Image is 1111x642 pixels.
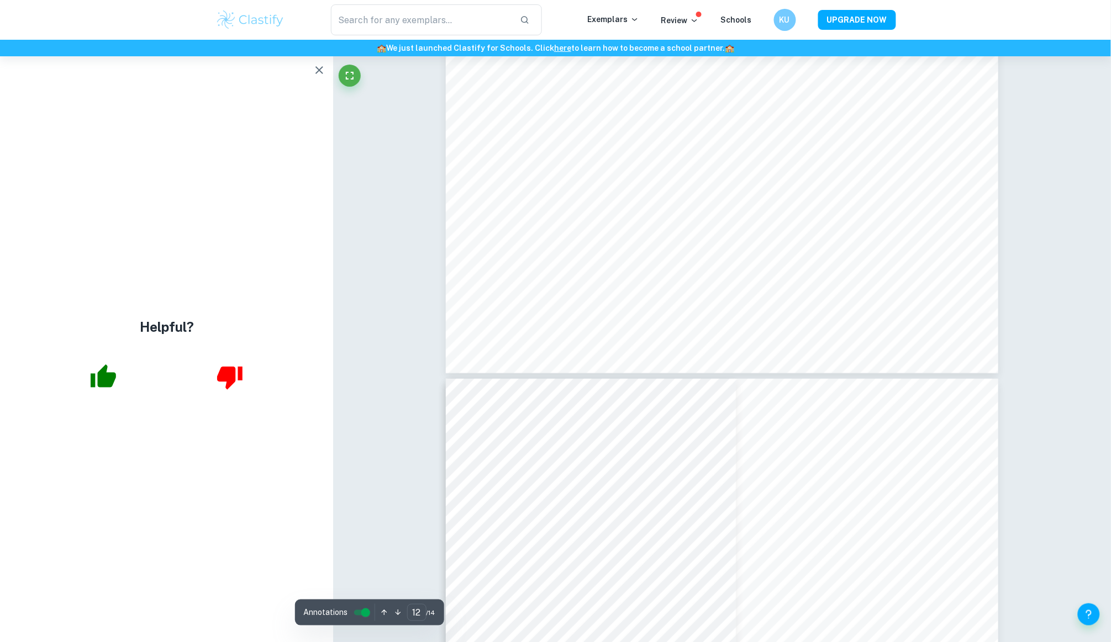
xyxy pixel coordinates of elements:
[778,14,791,26] h6: KU
[140,317,194,337] h4: Helpful?
[427,608,435,618] span: / 14
[2,42,1109,54] h6: We just launched Clastify for Schools. Click to learn how to become a school partner.
[1078,603,1100,625] button: Help and Feedback
[588,13,639,25] p: Exemplars
[818,10,896,30] button: UPGRADE NOW
[661,14,699,26] p: Review
[725,44,734,52] span: 🏫
[721,15,752,24] a: Schools
[554,44,571,52] a: here
[331,4,512,35] input: Search for any exemplars...
[774,9,796,31] button: KU
[304,607,348,618] span: Annotations
[215,9,286,31] img: Clastify logo
[339,65,361,87] button: Fullscreen
[377,44,386,52] span: 🏫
